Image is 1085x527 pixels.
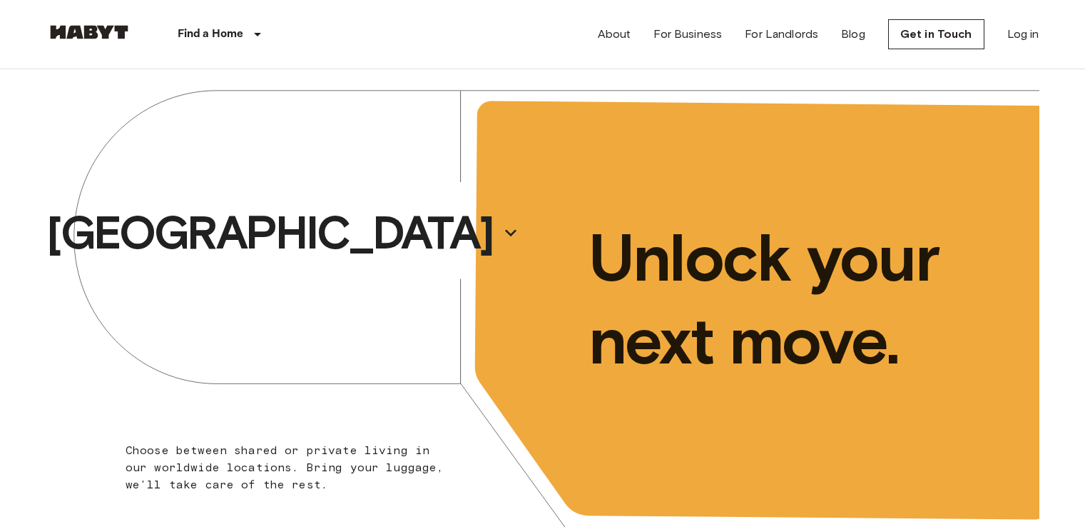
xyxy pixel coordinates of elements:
a: Get in Touch [888,19,984,49]
p: Unlock your next move. [589,216,1017,382]
a: For Landlords [745,26,818,43]
p: Find a Home [178,26,244,43]
button: [GEOGRAPHIC_DATA] [41,200,524,266]
p: Choose between shared or private living in our worldwide locations. Bring your luggage, we'll tak... [126,442,453,493]
img: Habyt [46,25,132,39]
a: Blog [841,26,865,43]
a: For Business [653,26,722,43]
a: Log in [1007,26,1039,43]
p: [GEOGRAPHIC_DATA] [46,204,493,261]
a: About [598,26,631,43]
